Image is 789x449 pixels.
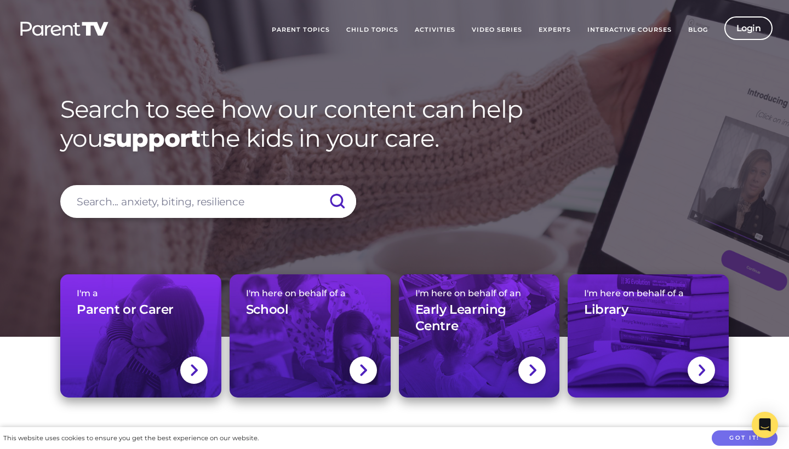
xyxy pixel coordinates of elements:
[680,16,716,44] a: Blog
[77,288,205,298] span: I'm a
[60,274,221,398] a: I'm aParent or Carer
[3,433,259,444] div: This website uses cookies to ensure you get the best experience on our website.
[568,274,729,398] a: I'm here on behalf of aLibrary
[230,274,391,398] a: I'm here on behalf of aSchool
[724,16,773,40] a: Login
[415,288,544,298] span: I'm here on behalf of an
[579,16,680,44] a: Interactive Courses
[584,288,712,298] span: I'm here on behalf of a
[528,363,536,377] img: svg+xml;base64,PHN2ZyBlbmFibGUtYmFja2dyb3VuZD0ibmV3IDAgMCAxNC44IDI1LjciIHZpZXdCb3g9IjAgMCAxNC44ID...
[318,185,356,218] input: Submit
[752,412,778,438] div: Open Intercom Messenger
[77,302,174,318] h3: Parent or Carer
[712,430,777,446] button: Got it!
[697,363,706,377] img: svg+xml;base64,PHN2ZyBlbmFibGUtYmFja2dyb3VuZD0ibmV3IDAgMCAxNC44IDI1LjciIHZpZXdCb3g9IjAgMCAxNC44ID...
[103,123,201,153] strong: support
[190,363,198,377] img: svg+xml;base64,PHN2ZyBlbmFibGUtYmFja2dyb3VuZD0ibmV3IDAgMCAxNC44IDI1LjciIHZpZXdCb3g9IjAgMCAxNC44ID...
[415,302,544,335] h3: Early Learning Centre
[19,21,110,37] img: parenttv-logo-white.4c85aaf.svg
[246,288,374,298] span: I'm here on behalf of a
[584,302,628,318] h3: Library
[530,16,579,44] a: Experts
[338,16,407,44] a: Child Topics
[60,185,356,218] input: Search... anxiety, biting, resilience
[359,363,367,377] img: svg+xml;base64,PHN2ZyBlbmFibGUtYmFja2dyb3VuZD0ibmV3IDAgMCAxNC44IDI1LjciIHZpZXdCb3g9IjAgMCAxNC44ID...
[60,95,729,153] h1: Search to see how our content can help you the kids in your care.
[464,16,530,44] a: Video Series
[264,16,338,44] a: Parent Topics
[407,16,464,44] a: Activities
[246,302,289,318] h3: School
[399,274,560,398] a: I'm here on behalf of anEarly Learning Centre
